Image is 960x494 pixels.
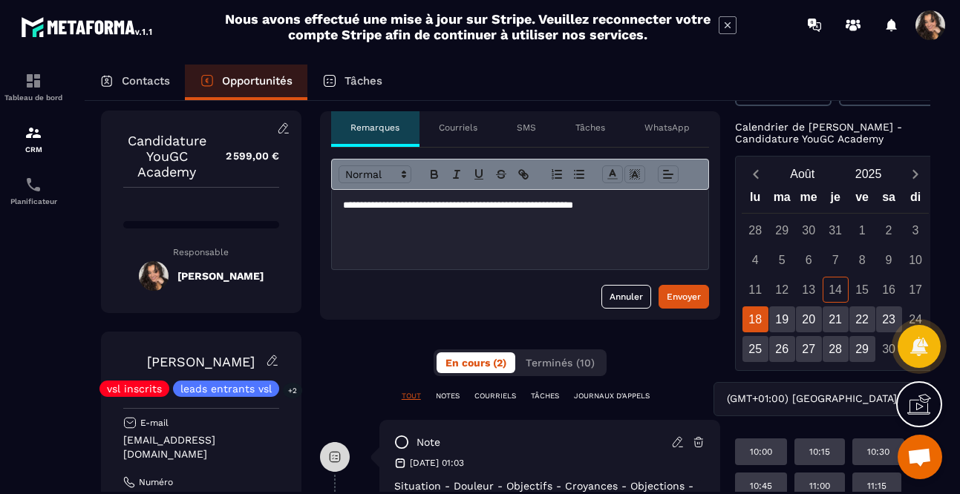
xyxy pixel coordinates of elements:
div: 13 [796,277,822,303]
div: ve [849,187,875,213]
div: 2 [876,217,902,243]
div: 20 [796,306,822,332]
p: Remarques [350,122,399,134]
p: Opportunités [222,74,293,88]
p: Tâches [575,122,605,134]
p: 10:45 [750,480,772,492]
p: 2 599,00 € [211,142,279,171]
img: scheduler [25,176,42,194]
p: +2 [283,383,302,398]
h5: [PERSON_NAME] [177,270,264,282]
button: En cours (2) [437,352,515,373]
div: 23 [876,306,902,332]
p: E-mail [140,417,169,429]
span: En cours (2) [445,357,506,369]
p: Candidature YouGC Academy [123,133,211,180]
div: 30 [876,336,902,362]
div: 28 [823,336,849,362]
a: schedulerschedulerPlanificateur [4,165,63,217]
div: 26 [769,336,795,362]
div: 12 [769,277,795,303]
p: 10:30 [867,446,889,458]
div: 15 [849,277,875,303]
div: di [902,187,929,213]
button: Open months overlay [769,161,835,187]
p: leads entrants vsl [180,383,272,394]
a: Opportunités [185,65,307,100]
p: Courriels [439,122,477,134]
div: 28 [742,217,768,243]
a: Tâches [307,65,397,100]
h2: Nous avons effectué une mise à jour sur Stripe. Veuillez reconnecter votre compte Stripe afin de ... [224,11,711,42]
p: Contacts [122,74,170,88]
p: Planificateur [4,197,63,205]
div: 11 [742,277,768,303]
a: formationformationCRM [4,113,63,165]
p: Numéro [139,476,173,488]
p: 11:00 [809,480,830,492]
p: NOTES [436,391,460,401]
div: 6 [796,247,822,273]
div: 29 [849,336,875,362]
div: 14 [823,277,849,303]
div: 10 [903,247,929,273]
div: Calendar wrapper [742,187,929,362]
div: 21 [823,306,849,332]
p: COURRIELS [474,391,516,401]
div: sa [875,187,902,213]
p: 10:00 [750,446,772,458]
div: 30 [796,217,822,243]
p: CRM [4,145,63,154]
button: Envoyer [659,285,709,309]
p: Calendrier de [PERSON_NAME] - Candidature YouGC Academy [735,121,935,145]
div: me [795,187,822,213]
div: 17 [903,277,929,303]
p: JOURNAUX D'APPELS [574,391,650,401]
div: 19 [769,306,795,332]
a: [PERSON_NAME] [147,354,255,369]
span: (GMT+01:00) [GEOGRAPHIC_DATA] [723,391,900,407]
div: ma [768,187,795,213]
div: Search for option [714,382,935,416]
div: 4 [742,247,768,273]
p: WhatsApp [644,122,690,134]
div: 9 [876,247,902,273]
div: 8 [849,247,875,273]
p: TOUT [402,391,421,401]
p: vsl inscrits [107,383,162,394]
p: [DATE] 01:03 [410,457,464,469]
div: 24 [903,306,929,332]
button: Previous month [742,164,769,184]
a: formationformationTableau de bord [4,61,63,113]
div: 27 [796,336,822,362]
div: 5 [769,247,795,273]
img: logo [21,13,154,40]
p: note [417,435,440,449]
button: Annuler [601,285,651,309]
button: Next month [901,164,929,184]
p: Tableau de bord [4,93,63,102]
button: Open years overlay [835,161,901,187]
p: [EMAIL_ADDRESS][DOMAIN_NAME] [123,433,279,461]
p: SMS [517,122,536,134]
img: formation [25,72,42,90]
div: Envoyer [667,289,701,304]
div: 31 [823,217,849,243]
p: 10:15 [809,446,830,458]
div: 16 [876,277,902,303]
div: Calendar days [742,217,929,362]
p: Tâches [345,74,382,88]
button: Terminés (10) [517,352,604,373]
p: TÂCHES [531,391,559,401]
img: formation [25,124,42,142]
div: 3 [903,217,929,243]
div: lu [742,187,768,213]
div: 7 [823,247,849,273]
div: 22 [849,306,875,332]
div: 29 [769,217,795,243]
a: Ouvrir le chat [898,435,942,479]
p: 11:15 [867,480,886,492]
p: Responsable [123,247,279,257]
a: Contacts [85,65,185,100]
span: Terminés (10) [526,357,595,369]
